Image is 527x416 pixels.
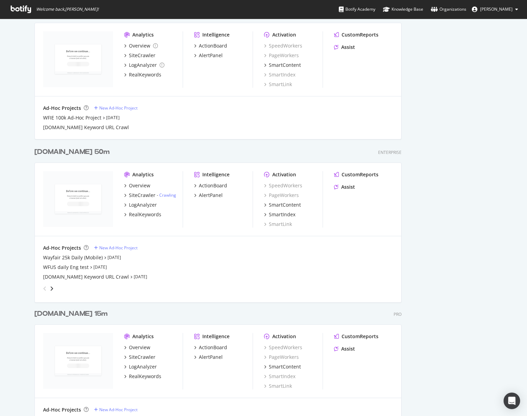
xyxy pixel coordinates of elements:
[43,245,81,251] div: Ad-Hoc Projects
[129,52,155,59] div: SiteCrawler
[342,31,378,38] div: CustomReports
[129,344,150,351] div: Overview
[34,309,110,319] a: [DOMAIN_NAME] 15m
[129,42,150,49] div: Overview
[334,44,355,51] a: Assist
[342,171,378,178] div: CustomReports
[341,345,355,352] div: Assist
[199,42,227,49] div: ActionBoard
[264,52,299,59] a: PageWorkers
[40,283,49,294] div: angle-left
[394,311,402,317] div: Pro
[124,344,150,351] a: Overview
[43,114,101,121] div: WFIE 100k Ad-Hoc Project
[264,71,295,78] a: SmartIndex
[129,71,161,78] div: RealKeywords
[129,182,150,189] div: Overview
[264,42,302,49] a: SpeedWorkers
[34,147,112,157] a: [DOMAIN_NAME] 50m
[264,383,292,389] a: SmartLink
[264,201,301,208] a: SmartContent
[43,273,129,280] a: [DOMAIN_NAME] Keyword URL Crawl
[272,31,296,38] div: Activation
[157,192,176,198] div: -
[43,254,103,261] a: Wayfair 25k Daily (Mobile)
[43,264,89,271] a: WFUS daily Eng test
[199,182,227,189] div: ActionBoard
[334,333,378,340] a: CustomReports
[342,333,378,340] div: CustomReports
[124,62,164,69] a: LogAnalyzer
[43,406,81,413] div: Ad-Hoc Projects
[106,115,120,121] a: [DATE]
[194,42,227,49] a: ActionBoard
[264,182,302,189] a: SpeedWorkers
[341,184,355,190] div: Assist
[94,105,138,111] a: New Ad-Hoc Project
[129,192,155,199] div: SiteCrawler
[339,6,375,13] div: Botify Academy
[264,81,292,88] a: SmartLink
[269,201,301,208] div: SmartContent
[202,31,230,38] div: Intelligence
[129,62,157,69] div: LogAnalyzer
[132,31,154,38] div: Analytics
[272,333,296,340] div: Activation
[272,171,296,178] div: Activation
[383,6,423,13] div: Knowledge Base
[43,31,113,87] img: www.wayfair.ie
[129,354,155,361] div: SiteCrawler
[124,52,155,59] a: SiteCrawler
[264,221,292,228] a: SmartLink
[43,124,129,131] a: [DOMAIN_NAME] Keyword URL Crawl
[199,192,223,199] div: AlertPanel
[504,393,520,409] div: Open Intercom Messenger
[132,171,154,178] div: Analytics
[132,333,154,340] div: Analytics
[194,52,223,59] a: AlertPanel
[43,105,81,112] div: Ad-Hoc Projects
[264,354,299,361] div: PageWorkers
[202,333,230,340] div: Intelligence
[264,373,295,380] a: SmartIndex
[264,62,301,69] a: SmartContent
[431,6,466,13] div: Organizations
[129,211,161,218] div: RealKeywords
[99,245,138,251] div: New Ad-Hoc Project
[43,171,113,227] img: www.wayfair.com
[269,211,295,218] div: SmartIndex
[124,201,157,208] a: LogAnalyzer
[199,344,227,351] div: ActionBoard
[194,192,223,199] a: AlertPanel
[99,105,138,111] div: New Ad-Hoc Project
[129,373,161,380] div: RealKeywords
[202,171,230,178] div: Intelligence
[199,354,223,361] div: AlertPanel
[194,182,227,189] a: ActionBoard
[194,344,227,351] a: ActionBoard
[124,363,157,370] a: LogAnalyzer
[93,264,107,270] a: [DATE]
[99,407,138,413] div: New Ad-Hoc Project
[264,192,299,199] div: PageWorkers
[124,71,161,78] a: RealKeywords
[264,344,302,351] a: SpeedWorkers
[194,354,223,361] a: AlertPanel
[124,373,161,380] a: RealKeywords
[124,182,150,189] a: Overview
[334,345,355,352] a: Assist
[341,44,355,51] div: Assist
[43,333,113,389] img: www.wayfair.co.uk
[108,254,121,260] a: [DATE]
[129,363,157,370] div: LogAnalyzer
[199,52,223,59] div: AlertPanel
[129,201,157,208] div: LogAnalyzer
[480,6,513,12] span: Stefan Pioso
[124,211,161,218] a: RealKeywords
